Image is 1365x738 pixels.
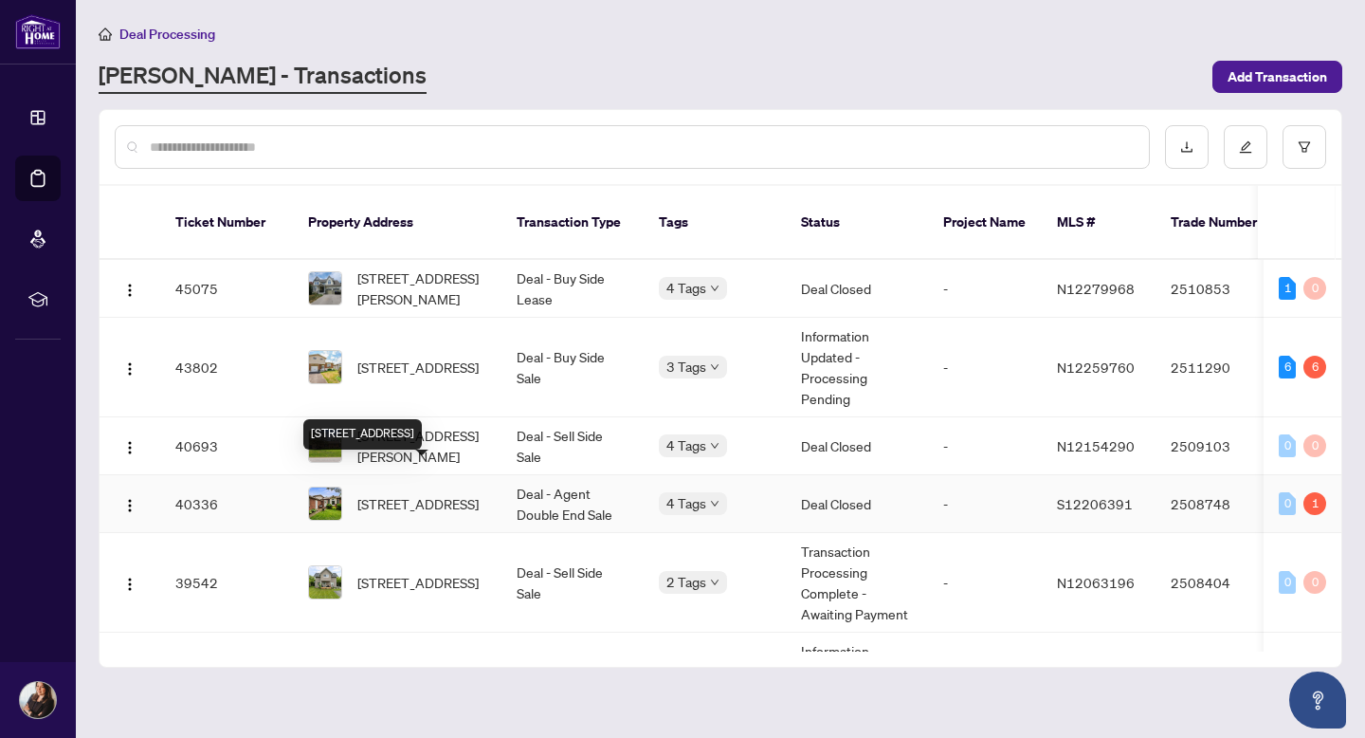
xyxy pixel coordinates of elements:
div: 0 [1279,434,1296,457]
span: S12206391 [1057,495,1133,512]
td: - [928,318,1042,417]
td: 45075 [160,260,293,318]
th: Project Name [928,186,1042,260]
span: down [710,362,719,372]
img: thumbnail-img [309,351,341,383]
img: Logo [122,283,137,298]
td: Deal - Buy Side Sale [501,633,644,732]
img: thumbnail-img [309,272,341,304]
td: 2508591 [1156,633,1288,732]
button: Open asap [1289,672,1346,729]
span: 4 Tags [666,277,706,299]
th: Status [786,186,928,260]
div: 0 [1303,434,1326,457]
span: [STREET_ADDRESS] [357,493,479,514]
th: Transaction Type [501,186,644,260]
td: 2511290 [1156,318,1288,417]
span: down [710,499,719,508]
td: - [928,260,1042,318]
td: - [928,533,1042,633]
span: down [710,578,719,587]
button: Logo [115,431,145,461]
button: edit [1224,125,1267,169]
td: Transaction Processing Complete - Awaiting Payment [786,533,928,633]
th: Ticket Number [160,186,293,260]
td: Information Updated - Processing Pending [786,318,928,417]
div: 6 [1303,356,1326,378]
span: filter [1298,140,1311,154]
td: 2509103 [1156,417,1288,475]
td: - [928,475,1042,533]
button: Logo [115,567,145,598]
span: down [710,441,719,451]
button: Add Transaction [1212,61,1342,93]
div: 0 [1303,277,1326,300]
th: Property Address [293,186,501,260]
td: 2508748 [1156,475,1288,533]
div: 0 [1303,571,1326,594]
td: Deal - Sell Side Sale [501,417,644,475]
div: 1 [1279,277,1296,300]
td: 40693 [160,417,293,475]
th: Trade Number [1156,186,1288,260]
div: 0 [1279,571,1296,594]
a: [PERSON_NAME] - Transactions [99,60,427,94]
td: - [928,633,1042,732]
img: Logo [122,577,137,592]
td: - [928,417,1042,475]
td: 43802 [160,318,293,417]
span: Add Transaction [1228,62,1327,92]
span: 2 Tags [666,571,706,593]
img: Logo [122,361,137,377]
div: 1 [1303,492,1326,515]
td: Information Updated - Processing Pending [786,633,928,732]
td: 39542 [160,533,293,633]
td: Deal Closed [786,260,928,318]
div: 0 [1279,492,1296,515]
span: download [1180,140,1193,154]
td: Deal - Buy Side Lease [501,260,644,318]
td: Deal Closed [786,475,928,533]
img: Logo [122,440,137,455]
span: [STREET_ADDRESS][PERSON_NAME] [357,268,486,309]
img: thumbnail-img [309,566,341,599]
span: Deal Processing [119,26,215,43]
td: 2508404 [1156,533,1288,633]
button: Logo [115,352,145,382]
button: filter [1283,125,1326,169]
span: N12279968 [1057,280,1135,297]
td: Deal - Sell Side Sale [501,533,644,633]
img: thumbnail-img [309,488,341,520]
th: MLS # [1042,186,1156,260]
button: download [1165,125,1209,169]
span: 3 Tags [666,356,706,378]
span: home [99,28,112,41]
div: [STREET_ADDRESS] [303,419,422,450]
img: Logo [122,498,137,513]
span: [STREET_ADDRESS] [357,357,479,378]
span: N12154290 [1057,437,1135,454]
th: Tags [644,186,786,260]
span: N12063196 [1057,574,1135,591]
button: Logo [115,273,145,304]
td: 38656 [160,633,293,732]
td: Deal Closed [786,417,928,475]
span: N12259760 [1057,359,1135,376]
td: 2510853 [1156,260,1288,318]
img: logo [15,14,61,49]
img: Profile Icon [20,682,56,718]
button: Logo [115,489,145,519]
span: [STREET_ADDRESS] [357,572,479,593]
span: down [710,284,719,293]
td: Deal - Buy Side Sale [501,318,644,417]
span: edit [1239,140,1252,154]
span: 4 Tags [666,492,706,514]
span: 4 Tags [666,434,706,456]
div: 6 [1279,356,1296,378]
td: 40336 [160,475,293,533]
td: Deal - Agent Double End Sale [501,475,644,533]
span: [STREET_ADDRESS][PERSON_NAME] [357,425,486,467]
